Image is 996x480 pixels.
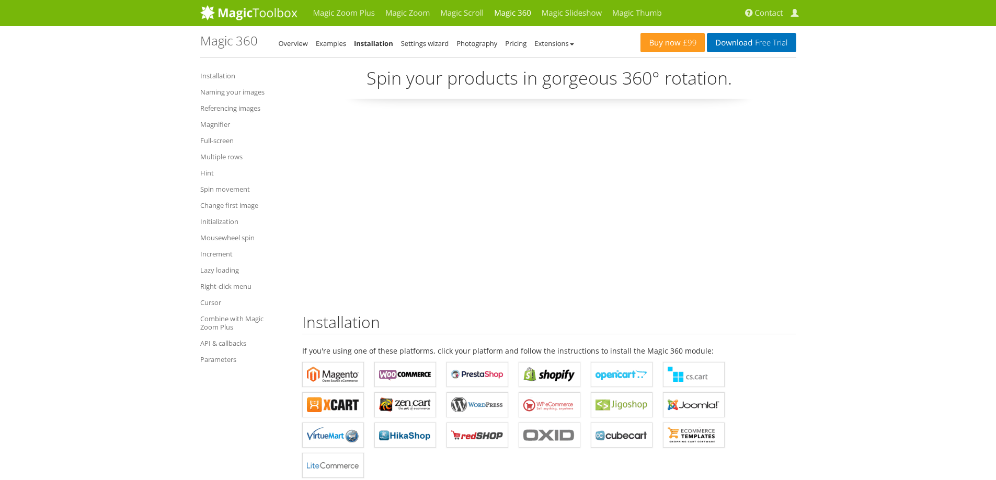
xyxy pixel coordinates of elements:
a: Magic 360 for VirtueMart [302,423,364,448]
a: Change first image [200,199,287,212]
a: Mousewheel spin [200,231,287,244]
b: Magic 360 for HikaShop [379,427,431,443]
a: Magic 360 for ecommerce Templates [663,423,725,448]
b: Magic 360 for OpenCart [596,367,648,382]
a: Magic 360 for WooCommerce [374,362,436,387]
b: Magic 360 for WooCommerce [379,367,431,382]
a: Buy now£99 [640,33,705,52]
a: Referencing images [200,102,287,114]
b: Magic 360 for WordPress [451,397,503,413]
a: Extensions [534,39,574,48]
a: Overview [279,39,308,48]
a: Installation [354,39,393,48]
a: Settings wizard [401,39,449,48]
b: Magic 360 for LiteCommerce [307,458,359,473]
span: Contact [755,8,783,18]
a: Magic 360 for Shopify [519,362,580,387]
b: Magic 360 for Magento [307,367,359,382]
a: Initialization [200,215,287,228]
a: Magic 360 for CubeCart [591,423,652,448]
a: Spin movement [200,183,287,195]
a: Magic 360 for CS-Cart [663,362,725,387]
a: Magic 360 for WordPress [447,392,508,417]
b: Magic 360 for ecommerce Templates [668,427,720,443]
p: If you're using one of these platforms, click your platform and follow the instructions to instal... [302,345,796,357]
a: Parameters [200,353,287,366]
b: Magic 360 for Shopify [523,367,576,382]
a: Magic 360 for HikaShop [374,423,436,448]
a: Pricing [505,39,526,48]
a: Increment [200,248,287,260]
b: Magic 360 for Zen Cart [379,397,431,413]
a: Magic 360 for OpenCart [591,362,652,387]
a: Cursor [200,296,287,309]
a: Multiple rows [200,150,287,163]
b: Magic 360 for Jigoshop [596,397,648,413]
span: Free Trial [752,39,787,47]
b: Magic 360 for X-Cart [307,397,359,413]
a: Magic 360 for Magento [302,362,364,387]
a: Full-screen [200,134,287,147]
a: Magic 360 for PrestaShop [447,362,508,387]
b: Magic 360 for PrestaShop [451,367,503,382]
a: Magnifier [200,118,287,131]
a: Right-click menu [200,280,287,292]
h1: Magic 360 [200,34,258,48]
a: Magic 360 for Zen Cart [374,392,436,417]
a: Magic 360 for Joomla [663,392,725,417]
img: MagicToolbox.com - Image tools for your website [200,5,297,20]
b: Magic 360 for VirtueMart [307,427,359,443]
a: Hint [200,167,287,179]
a: Magic 360 for X-Cart [302,392,364,417]
a: Magic 360 for WP e-Commerce [519,392,580,417]
span: £99 [681,39,697,47]
b: Magic 360 for Joomla [668,397,720,413]
b: Magic 360 for CS-Cart [668,367,720,382]
a: Combine with Magic Zoom Plus [200,312,287,333]
p: Spin your products in gorgeous 360° rotation. [302,66,796,99]
a: Magic 360 for Jigoshop [591,392,652,417]
h2: Installation [302,313,796,334]
b: Magic 360 for CubeCart [596,427,648,443]
b: Magic 360 for OXID [523,427,576,443]
a: Lazy loading [200,264,287,276]
a: Magic 360 for OXID [519,423,580,448]
a: Installation [200,69,287,82]
b: Magic 360 for redSHOP [451,427,503,443]
a: DownloadFree Trial [707,33,796,52]
a: Magic 360 for redSHOP [447,423,508,448]
a: API & callbacks [200,337,287,349]
a: Examples [316,39,346,48]
a: Naming your images [200,86,287,98]
b: Magic 360 for WP e-Commerce [523,397,576,413]
a: Magic 360 for LiteCommerce [302,453,364,478]
a: Photography [456,39,497,48]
